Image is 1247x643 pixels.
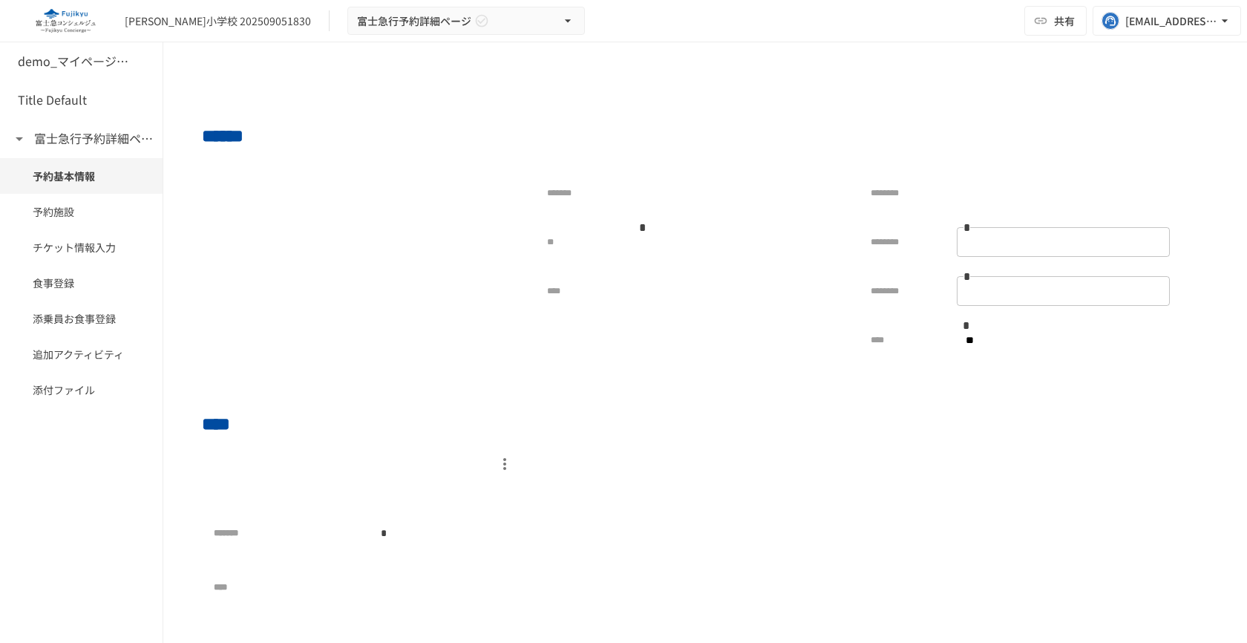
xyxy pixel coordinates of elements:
[33,275,130,291] span: 食事登録
[18,91,87,110] h6: Title Default
[34,129,153,148] h6: 富士急行予約詳細ページ
[125,13,311,29] div: [PERSON_NAME]小学校 202509051830
[18,9,113,33] img: eQeGXtYPV2fEKIA3pizDiVdzO5gJTl2ahLbsPaD2E4R
[347,7,585,36] button: 富士急行予約詳細ページ
[1054,13,1075,29] span: 共有
[33,310,130,327] span: 添乗員お食事登録
[33,239,130,255] span: チケット情報入力
[1024,6,1087,36] button: 共有
[33,203,130,220] span: 予約施設
[1125,12,1217,30] div: [EMAIL_ADDRESS][DOMAIN_NAME]
[357,12,471,30] span: 富士急行予約詳細ページ
[33,346,130,362] span: 追加アクティビティ
[1093,6,1241,36] button: [EMAIL_ADDRESS][DOMAIN_NAME]
[33,382,130,398] span: 添付ファイル
[33,168,130,184] span: 予約基本情報
[18,52,137,71] h6: demo_マイページ詳細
